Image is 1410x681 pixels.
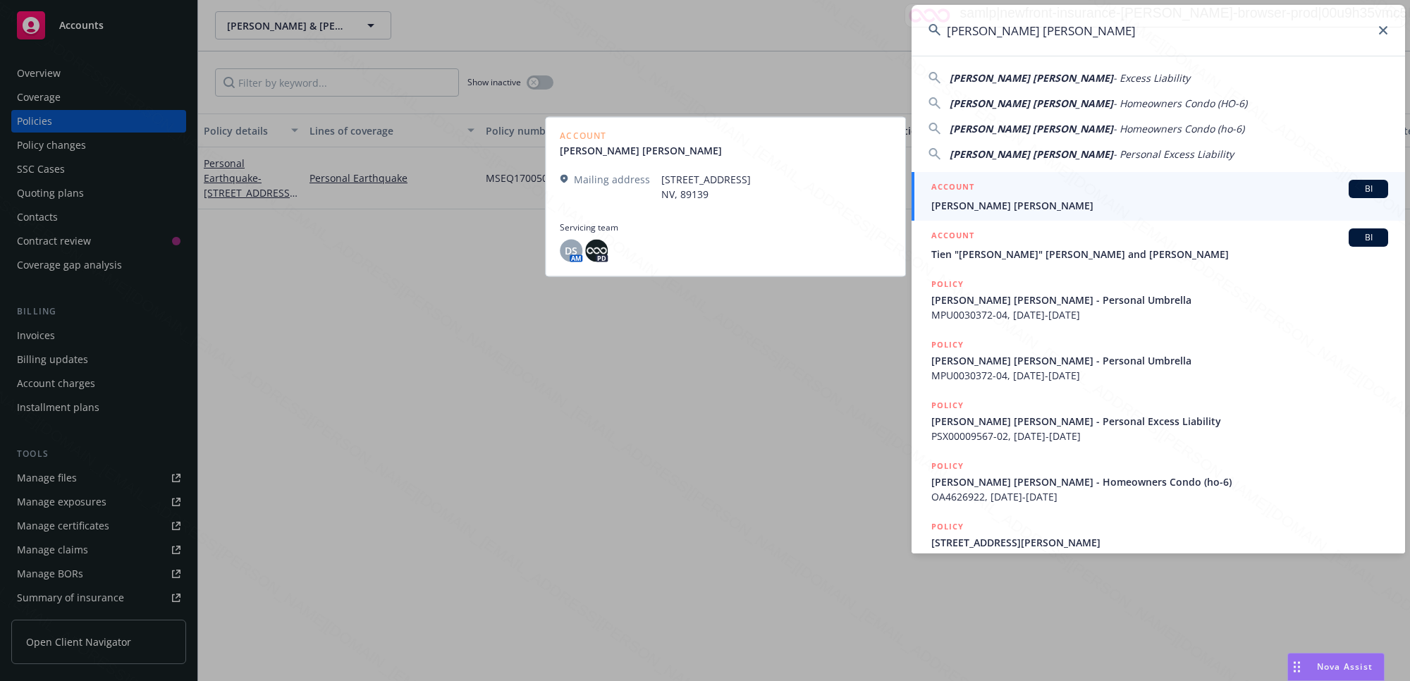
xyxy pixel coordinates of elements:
[912,451,1405,512] a: POLICY[PERSON_NAME] [PERSON_NAME] - Homeowners Condo (ho-6)OA4626922, [DATE]-[DATE]
[931,489,1388,504] span: OA4626922, [DATE]-[DATE]
[912,269,1405,330] a: POLICY[PERSON_NAME] [PERSON_NAME] - Personal UmbrellaMPU0030372-04, [DATE]-[DATE]
[931,353,1388,368] span: [PERSON_NAME] [PERSON_NAME] - Personal Umbrella
[1317,661,1373,673] span: Nova Assist
[1113,97,1247,110] span: - Homeowners Condo (HO-6)
[931,550,1388,565] span: OA4626922, [DATE]-[DATE]
[912,330,1405,391] a: POLICY[PERSON_NAME] [PERSON_NAME] - Personal UmbrellaMPU0030372-04, [DATE]-[DATE]
[931,398,964,412] h5: POLICY
[931,535,1388,550] span: [STREET_ADDRESS][PERSON_NAME]
[931,338,964,352] h5: POLICY
[912,5,1405,56] input: Search...
[1354,231,1383,244] span: BI
[931,429,1388,443] span: PSX00009567-02, [DATE]-[DATE]
[1113,71,1190,85] span: - Excess Liability
[1354,183,1383,195] span: BI
[950,71,1113,85] span: [PERSON_NAME] [PERSON_NAME]
[931,368,1388,383] span: MPU0030372-04, [DATE]-[DATE]
[1113,122,1244,135] span: - Homeowners Condo (ho-6)
[912,512,1405,572] a: POLICY[STREET_ADDRESS][PERSON_NAME]OA4626922, [DATE]-[DATE]
[931,307,1388,322] span: MPU0030372-04, [DATE]-[DATE]
[931,198,1388,213] span: [PERSON_NAME] [PERSON_NAME]
[931,414,1388,429] span: [PERSON_NAME] [PERSON_NAME] - Personal Excess Liability
[912,391,1405,451] a: POLICY[PERSON_NAME] [PERSON_NAME] - Personal Excess LiabilityPSX00009567-02, [DATE]-[DATE]
[931,228,974,245] h5: ACCOUNT
[950,122,1113,135] span: [PERSON_NAME] [PERSON_NAME]
[931,180,974,197] h5: ACCOUNT
[1287,653,1385,681] button: Nova Assist
[931,247,1388,262] span: Tien "[PERSON_NAME]" [PERSON_NAME] and [PERSON_NAME]
[1113,147,1234,161] span: - Personal Excess Liability
[1288,654,1306,680] div: Drag to move
[950,97,1113,110] span: [PERSON_NAME] [PERSON_NAME]
[931,277,964,291] h5: POLICY
[931,459,964,473] h5: POLICY
[950,147,1113,161] span: [PERSON_NAME] [PERSON_NAME]
[912,221,1405,269] a: ACCOUNTBITien "[PERSON_NAME]" [PERSON_NAME] and [PERSON_NAME]
[931,474,1388,489] span: [PERSON_NAME] [PERSON_NAME] - Homeowners Condo (ho-6)
[912,172,1405,221] a: ACCOUNTBI[PERSON_NAME] [PERSON_NAME]
[931,520,964,534] h5: POLICY
[931,293,1388,307] span: [PERSON_NAME] [PERSON_NAME] - Personal Umbrella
